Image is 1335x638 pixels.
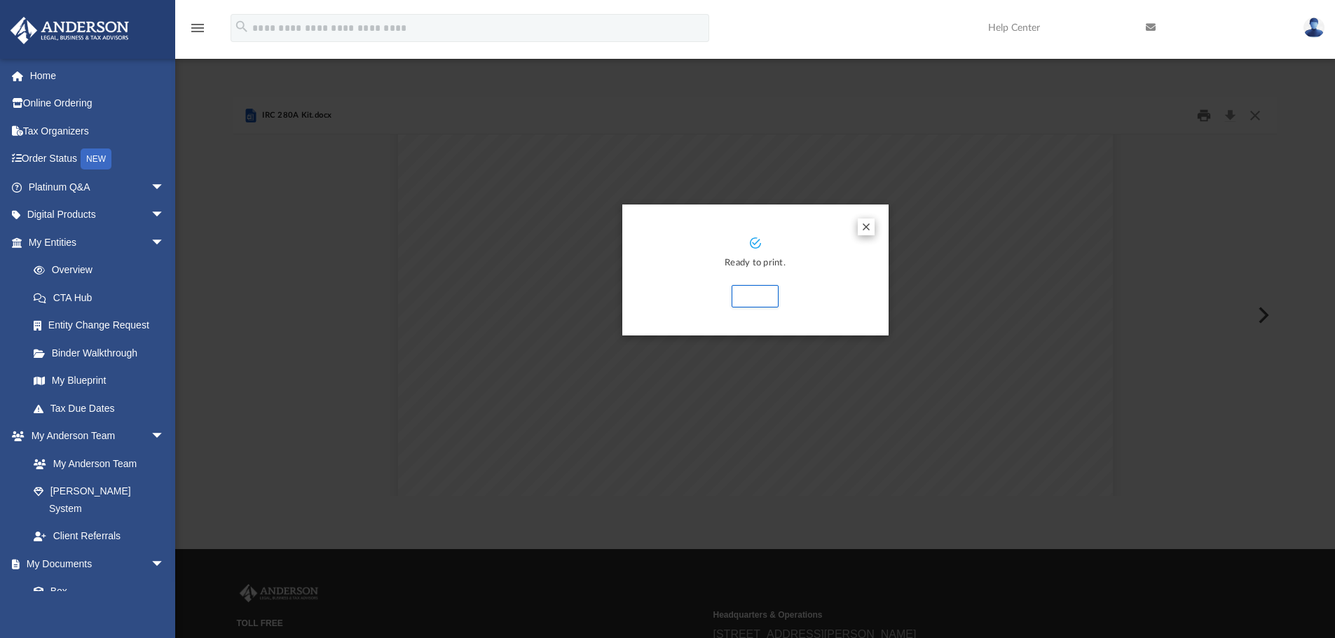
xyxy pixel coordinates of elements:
[234,19,249,34] i: search
[20,394,186,422] a: Tax Due Dates
[233,97,1278,496] div: Preview
[732,285,779,307] button: Print
[10,550,179,578] a: My Documentsarrow_drop_down
[151,201,179,230] span: arrow_drop_down
[20,367,179,395] a: My Blueprint
[10,145,186,174] a: Order StatusNEW
[636,256,875,272] p: Ready to print.
[10,173,186,201] a: Platinum Q&Aarrow_drop_down
[189,20,206,36] i: menu
[10,228,186,256] a: My Entitiesarrow_drop_down
[189,27,206,36] a: menu
[1303,18,1324,38] img: User Pic
[10,90,186,118] a: Online Ordering
[20,339,186,367] a: Binder Walkthrough
[20,284,186,312] a: CTA Hub
[10,117,186,145] a: Tax Organizers
[20,478,179,522] a: [PERSON_NAME] System
[20,578,172,606] a: Box
[151,550,179,578] span: arrow_drop_down
[81,148,111,169] div: NEW
[20,312,186,340] a: Entity Change Request
[10,62,186,90] a: Home
[10,422,179,450] a: My Anderson Teamarrow_drop_down
[20,256,186,284] a: Overview
[6,17,133,44] img: Anderson Advisors Platinum Portal
[20,450,172,478] a: My Anderson Team
[151,173,179,202] span: arrow_drop_down
[151,228,179,257] span: arrow_drop_down
[20,522,179,550] a: Client Referrals
[10,201,186,229] a: Digital Productsarrow_drop_down
[151,422,179,451] span: arrow_drop_down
